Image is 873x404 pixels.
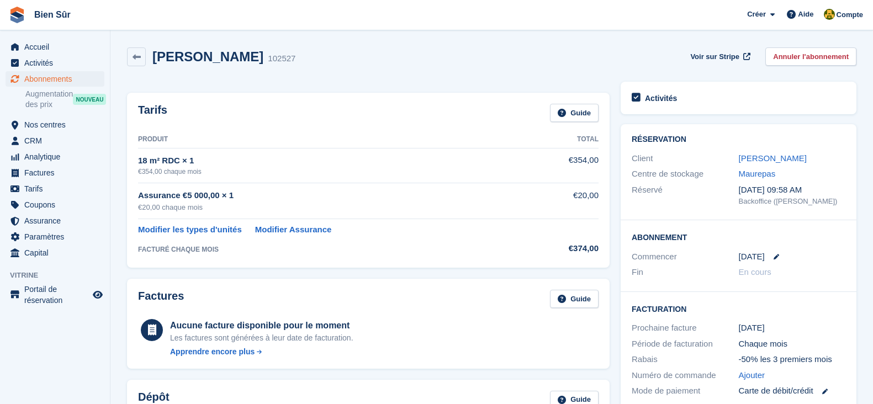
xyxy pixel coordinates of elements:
div: €374,00 [537,242,599,255]
h2: Activités [645,93,677,103]
a: menu [6,181,104,196]
span: Paramètres [24,229,91,244]
div: Commencer [632,251,739,263]
a: Augmentation des prix NOUVEAU [25,88,104,110]
th: Produit [138,131,537,148]
span: Assurance [24,213,91,228]
a: Ajouter [739,369,765,382]
span: Analytique [24,149,91,164]
div: Centre de stockage [632,168,739,180]
a: Boutique d'aperçu [91,288,104,301]
div: Réservé [632,184,739,207]
td: €354,00 [537,148,599,183]
a: menu [6,39,104,55]
span: Coupons [24,197,91,212]
a: Bien Sûr [30,6,75,24]
span: Augmentation des prix [25,89,73,110]
a: menu [6,55,104,71]
div: -50% les 3 premiers mois [739,353,846,366]
a: menu [6,229,104,244]
a: Modifier Assurance [255,224,332,236]
a: menu [6,245,104,261]
div: €354,00 chaque mois [138,167,537,177]
div: 102527 [268,52,295,65]
a: menu [6,213,104,228]
a: Apprendre encore plus [170,346,353,358]
div: Client [632,152,739,165]
a: menu [6,165,104,180]
div: Chaque mois [739,338,846,350]
time: 2025-08-24 23:00:00 UTC [739,251,765,263]
span: Activités [24,55,91,71]
div: [DATE] [739,322,846,334]
div: Assurance €5 000,00 × 1 [138,189,537,202]
div: Carte de débit/crédit [739,385,846,397]
div: Aucune facture disponible pour le moment [170,319,353,332]
th: Total [537,131,599,148]
a: [PERSON_NAME] [739,153,807,163]
span: Factures [24,165,91,180]
div: Prochaine facture [632,322,739,334]
div: Période de facturation [632,338,739,350]
a: menu [6,117,104,132]
td: €20,00 [537,183,599,219]
h2: Abonnement [632,231,845,242]
h2: Tarifs [138,104,167,122]
div: Backoffice ([PERSON_NAME]) [739,196,846,207]
img: Fatima Kelaaoui [824,9,835,20]
span: Créer [747,9,766,20]
div: NOUVEAU [73,94,106,105]
span: Capital [24,245,91,261]
a: Modifier les types d'unités [138,224,242,236]
a: menu [6,71,104,87]
span: En cours [739,267,771,277]
h2: Factures [138,290,184,308]
span: Compte [837,9,863,20]
a: Guide [550,104,599,122]
div: 18 m² RDC × 1 [138,155,537,167]
img: stora-icon-8386f47178a22dfd0bd8f6a31ec36ba5ce8667c1dd55bd0f319d3a0aa187defe.svg [9,7,25,23]
h2: Réservation [632,135,845,144]
span: CRM [24,133,91,148]
div: Numéro de commande [632,369,739,382]
span: Aide [798,9,813,20]
span: Portail de réservation [24,284,91,306]
div: Fin [632,266,739,279]
a: Maurepas [739,169,776,178]
a: menu [6,284,104,306]
span: Vitrine [10,270,110,281]
h2: [PERSON_NAME] [152,49,263,64]
span: Abonnements [24,71,91,87]
a: Annuler l'abonnement [765,47,856,66]
span: Accueil [24,39,91,55]
div: €20,00 chaque mois [138,202,537,213]
a: menu [6,197,104,212]
div: FACTURÉ CHAQUE MOIS [138,244,537,254]
span: Voir sur Stripe [690,51,739,62]
h2: Facturation [632,303,845,314]
a: Voir sur Stripe [686,47,752,66]
div: Rabais [632,353,739,366]
div: Apprendre encore plus [170,346,255,358]
div: Mode de paiement [632,385,739,397]
div: Les factures sont générées à leur date de facturation. [170,332,353,344]
a: menu [6,133,104,148]
span: Tarifs [24,181,91,196]
div: [DATE] 09:58 AM [739,184,846,196]
span: Nos centres [24,117,91,132]
a: Guide [550,290,599,308]
a: menu [6,149,104,164]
